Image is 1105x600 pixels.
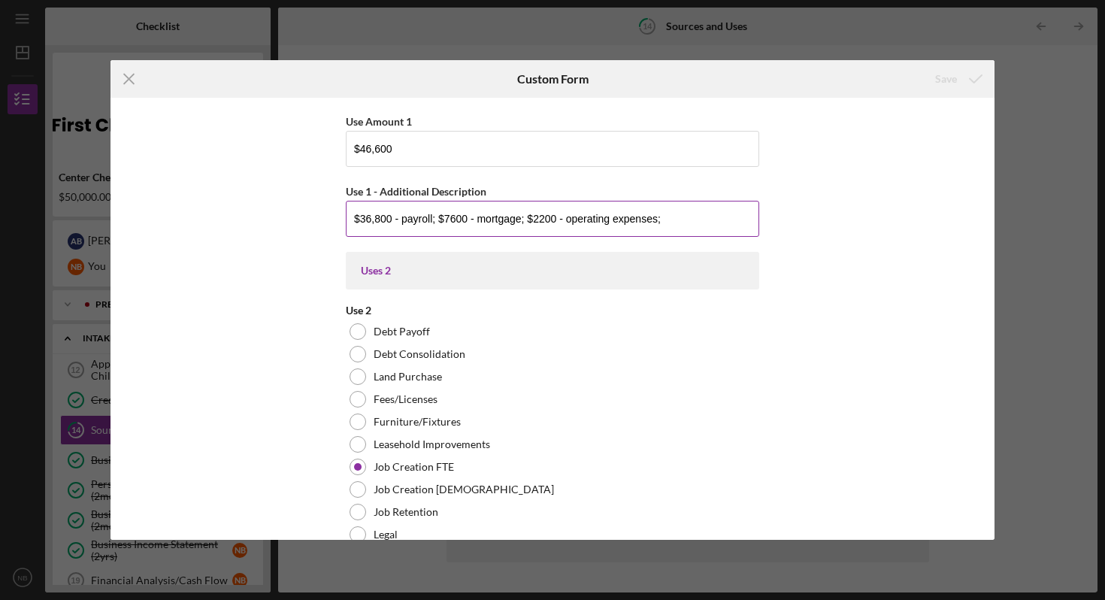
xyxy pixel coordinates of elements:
label: Legal [374,529,398,541]
div: Use 2 [346,305,759,317]
div: Uses 2 [361,265,744,277]
label: Job Creation [DEMOGRAPHIC_DATA] [374,483,554,495]
label: Furniture/Fixtures [374,416,461,428]
label: Leasehold Improvements [374,438,490,450]
label: Use 1 - Additional Description [346,185,486,198]
div: Save [935,64,957,94]
label: Job Retention [374,506,438,518]
label: Fees/Licenses [374,393,437,405]
button: Save [920,64,994,94]
label: Land Purchase [374,371,442,383]
h6: Custom Form [517,72,589,86]
label: Job Creation FTE [374,461,454,473]
label: Debt Consolidation [374,348,465,360]
label: Use Amount 1 [346,115,412,128]
label: Debt Payoff [374,326,430,338]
